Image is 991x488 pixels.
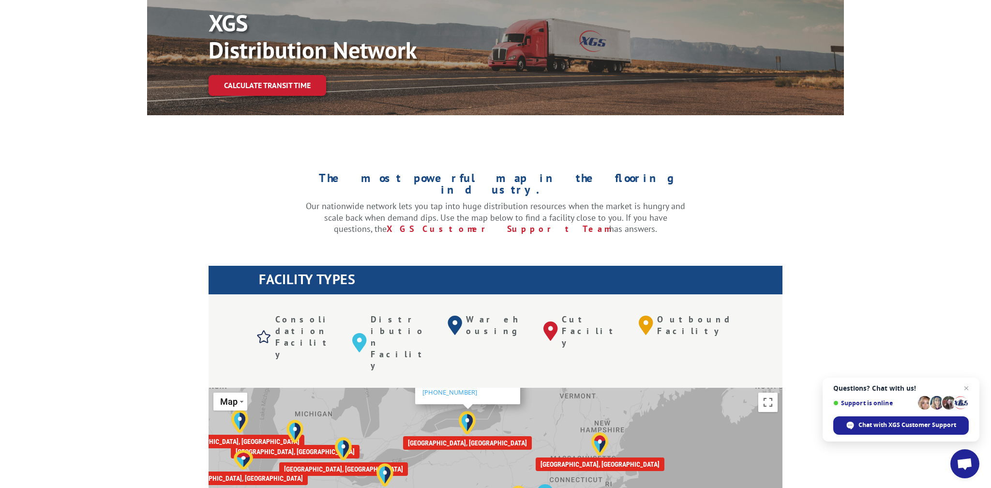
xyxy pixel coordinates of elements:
[562,314,624,348] p: Cut Facility
[459,411,476,434] div: Rochester, NY
[591,432,608,456] div: Clinton, MA
[179,472,308,485] span: [GEOGRAPHIC_DATA], [GEOGRAPHIC_DATA]
[275,314,338,360] p: Consolidation Facility
[344,460,472,476] div: Detroit, MI
[467,434,596,450] div: Rochester, NY
[176,435,304,448] span: [GEOGRAPHIC_DATA], [GEOGRAPHIC_DATA]
[231,445,360,458] span: [GEOGRAPHIC_DATA], [GEOGRAPHIC_DATA]
[466,314,528,337] p: Warehousing
[833,384,969,392] span: Questions? Chat with us!
[279,462,408,476] span: [GEOGRAPHIC_DATA], [GEOGRAPHIC_DATA]
[213,393,247,411] button: Change map style
[657,314,734,337] p: Outbound Facility
[243,470,372,485] div: Chicago, IL
[387,223,609,234] a: XGS Customer Support Team
[536,457,664,471] span: [GEOGRAPHIC_DATA], [GEOGRAPHIC_DATA]
[231,410,248,433] div: Milwaukee, WI
[240,433,369,448] div: Milwaukee, WI
[234,450,253,470] div: Chicago, IL
[833,416,969,435] span: Chat with XGS Customer Support
[833,399,915,407] span: Support is online
[295,443,424,458] div: Grand Rapids, MI
[403,436,532,450] span: [GEOGRAPHIC_DATA], [GEOGRAPHIC_DATA]
[950,449,979,478] a: Open chat
[600,456,729,471] div: Clinton, MA
[376,463,393,487] div: Cleveland, OH
[306,200,685,235] p: Our nationwide network lets you tap into huge distribution resources when the market is hungry an...
[335,437,352,460] div: Detroit, MI
[259,273,782,291] h1: FACILITY TYPES
[858,421,956,429] span: Chat with XGS Customer Support
[209,9,499,63] p: XGS Distribution Network
[306,172,685,200] h1: The most powerful map in the flooring industry.
[209,75,326,96] a: Calculate transit time
[371,314,433,371] p: Distribution Facility
[220,396,238,407] span: Map
[422,388,477,396] a: [PHONE_NUMBER]
[286,420,303,443] div: Grand Rapids, MI
[758,393,778,412] button: Toggle fullscreen view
